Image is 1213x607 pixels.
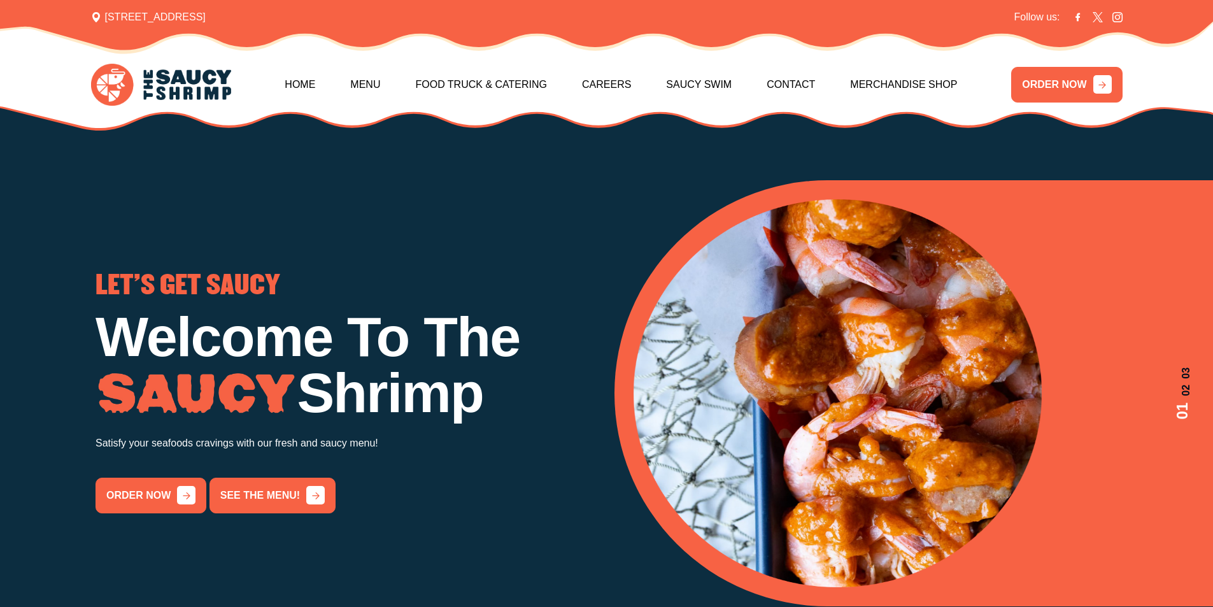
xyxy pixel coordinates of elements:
div: 1 / 3 [96,273,599,513]
img: logo [91,64,231,106]
img: Banner Image [634,199,1042,587]
a: order now [96,478,206,513]
a: Home [285,57,315,112]
a: Contact [767,57,815,112]
a: ORDER NOW [1011,67,1122,103]
span: 02 [1171,385,1194,396]
img: Image [96,373,297,415]
span: LET'S GET SAUCY [96,273,280,299]
a: Menu [350,57,380,112]
span: [STREET_ADDRESS] [91,10,206,25]
span: 01 [1171,403,1194,420]
a: Merchandise Shop [850,57,957,112]
span: Follow us: [1014,10,1060,25]
div: 1 / 3 [634,199,1195,587]
a: See the menu! [209,478,336,513]
h1: Welcome To The Shrimp [96,309,599,421]
p: Satisfy your seafoods cravings with our fresh and saucy menu! [96,434,599,452]
a: Careers [582,57,631,112]
span: 03 [1171,367,1194,378]
a: Food Truck & Catering [415,57,547,112]
a: Saucy Swim [666,57,732,112]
